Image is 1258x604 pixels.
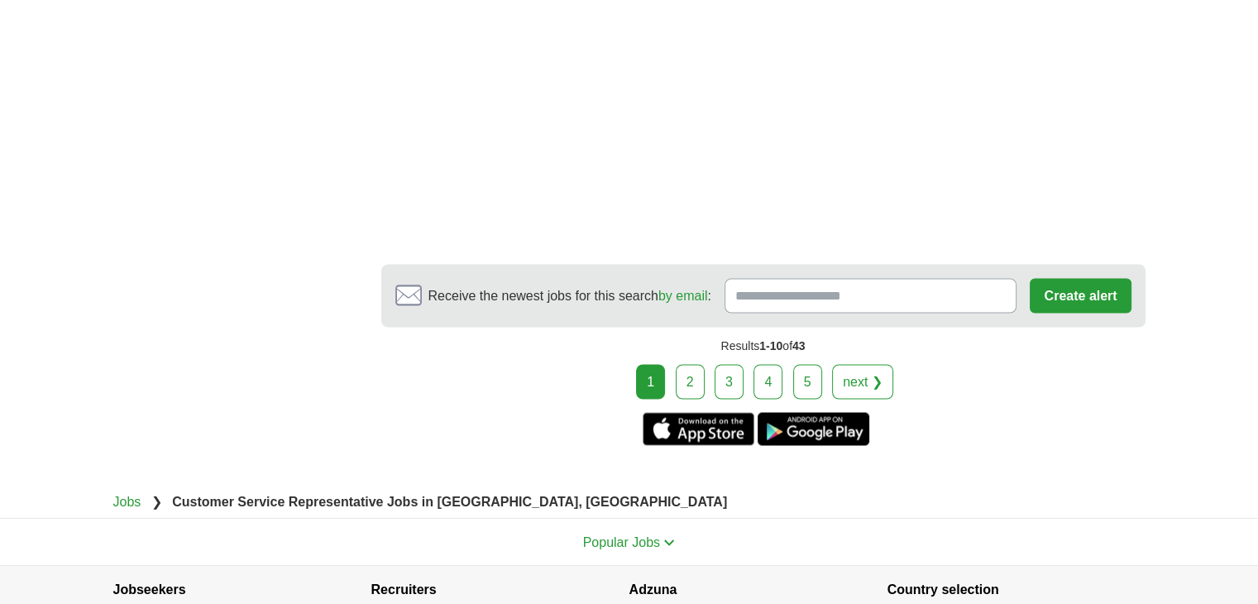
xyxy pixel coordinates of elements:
[758,412,869,445] a: Get the Android app
[759,338,782,352] span: 1-10
[583,534,660,549] span: Popular Jobs
[832,364,893,399] a: next ❯
[715,364,744,399] a: 3
[663,539,675,546] img: toggle icon
[643,412,754,445] a: Get the iPhone app
[172,494,727,508] strong: Customer Service Representative Jobs in [GEOGRAPHIC_DATA], [GEOGRAPHIC_DATA]
[151,494,162,508] span: ❯
[381,327,1146,364] div: Results of
[428,285,711,305] span: Receive the newest jobs for this search :
[793,364,822,399] a: 5
[1030,278,1131,313] button: Create alert
[636,364,665,399] div: 1
[676,364,705,399] a: 2
[753,364,782,399] a: 4
[792,338,806,352] span: 43
[113,494,141,508] a: Jobs
[658,288,708,302] a: by email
